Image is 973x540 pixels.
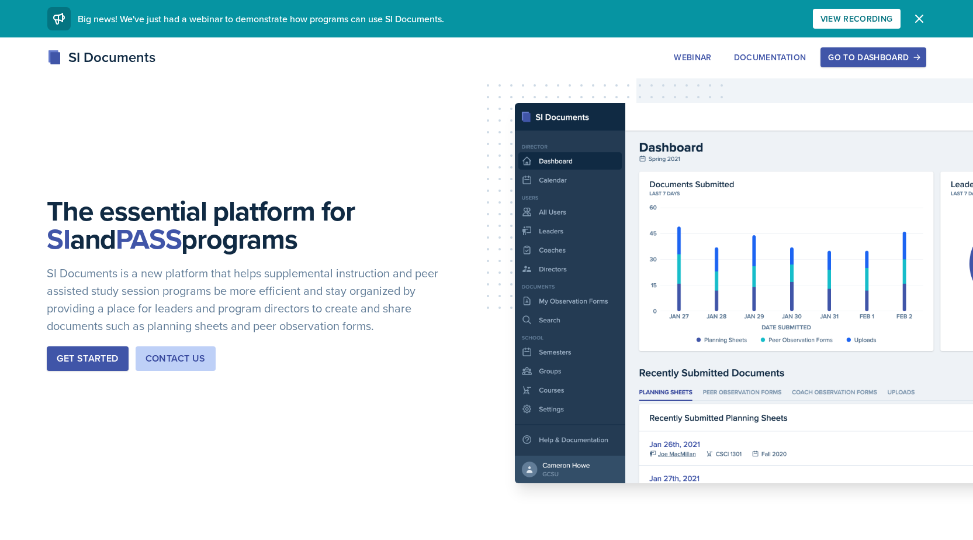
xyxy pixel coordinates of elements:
div: View Recording [820,14,893,23]
button: Go to Dashboard [820,47,926,67]
div: Contact Us [146,352,206,366]
button: Contact Us [136,346,216,371]
span: Big news! We've just had a webinar to demonstrate how programs can use SI Documents. [78,12,444,25]
div: Go to Dashboard [828,53,918,62]
button: Webinar [666,47,719,67]
button: Documentation [726,47,814,67]
button: Get Started [47,346,128,371]
div: SI Documents [47,47,155,68]
div: Get Started [57,352,118,366]
div: Documentation [734,53,806,62]
button: View Recording [813,9,901,29]
div: Webinar [674,53,711,62]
